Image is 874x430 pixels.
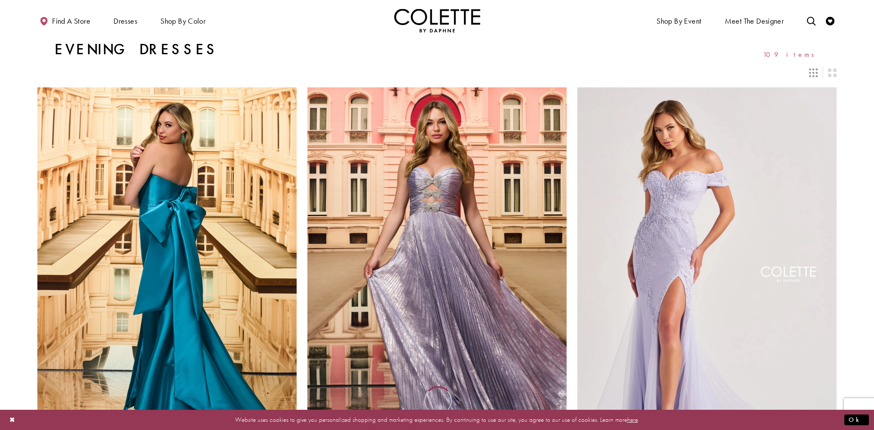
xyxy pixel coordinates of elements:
[725,17,784,25] span: Meet the designer
[160,17,205,25] span: Shop by color
[723,9,786,32] a: Meet the designer
[763,51,820,58] span: 109 items
[52,17,90,25] span: Find a store
[37,9,92,32] a: Find a store
[824,9,837,32] a: Check Wishlist
[62,414,812,426] p: Website uses cookies to give you personalized shopping and marketing experiences. By continuing t...
[55,41,218,58] h1: Evening Dresses
[656,17,701,25] span: Shop By Event
[654,9,703,32] span: Shop By Event
[394,9,480,32] a: Visit Home Page
[158,9,208,32] span: Shop by color
[805,9,818,32] a: Toggle search
[111,9,139,32] span: Dresses
[627,415,638,424] a: here
[394,9,480,32] img: Colette by Daphne
[844,415,869,425] button: Submit Dialog
[828,68,837,77] span: Switch layout to 2 columns
[5,412,20,427] button: Close Dialog
[809,68,818,77] span: Switch layout to 3 columns
[32,63,842,82] div: Layout Controls
[113,17,137,25] span: Dresses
